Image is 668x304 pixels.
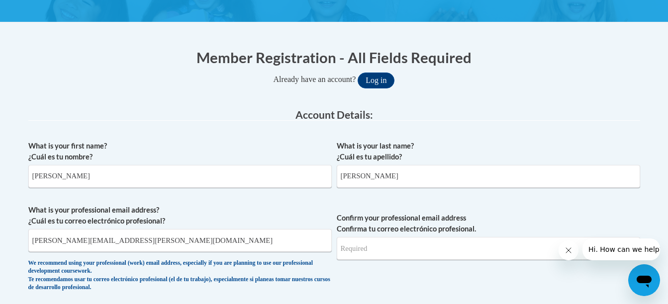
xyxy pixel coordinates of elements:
h1: Member Registration - All Fields Required [28,47,640,68]
label: What is your professional email address? ¿Cuál es tu correo electrónico profesional? [28,205,332,227]
input: Metadata input [337,165,640,188]
button: Log in [358,73,394,88]
div: We recommend using your professional (work) email address, especially if you are planning to use ... [28,259,332,292]
iframe: Button to launch messaging window [628,264,660,296]
input: Required [337,237,640,260]
span: Hi. How can we help? [6,7,81,15]
input: Metadata input [28,165,332,188]
span: Account Details: [295,108,373,121]
label: What is your first name? ¿Cuál es tu nombre? [28,141,332,162]
span: Already have an account? [274,75,356,83]
label: Confirm your professional email address Confirma tu correo electrónico profesional. [337,213,640,234]
input: Metadata input [28,229,332,252]
label: What is your last name? ¿Cuál es tu apellido? [337,141,640,162]
iframe: Close message [559,240,578,260]
iframe: Message from company [582,238,660,260]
